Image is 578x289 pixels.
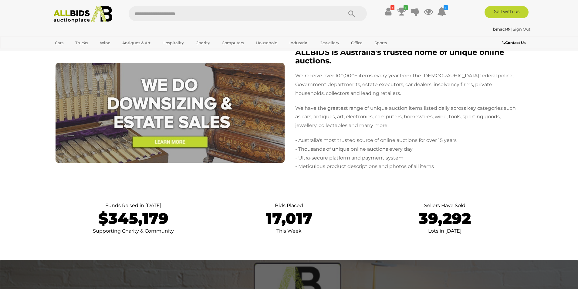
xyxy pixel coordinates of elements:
[295,136,521,171] p: - Australia's most trusted source of online auctions for over 15 years - Thousands of unique onli...
[336,6,367,21] button: Search
[502,40,526,45] b: Contact Us
[217,227,361,236] p: This Week
[51,48,102,58] a: [GEOGRAPHIC_DATA]
[347,38,367,48] a: Office
[373,201,516,210] p: Sellers Have Sold
[295,104,521,130] p: We have the greatest range of unique auction items listed daily across key categories such as car...
[96,38,114,48] a: Wine
[513,27,530,32] a: Sign Out
[51,38,67,48] a: Cars
[390,5,394,10] i: !
[493,27,510,32] strong: bmac1
[437,6,446,17] a: 1
[62,201,205,210] p: Funds Raised in [DATE]
[71,38,92,48] a: Trucks
[56,63,285,163] img: We do downsizing and estate Sales
[493,27,511,32] a: bmac1
[404,5,408,10] i: 1
[62,227,205,236] p: Supporting Charity & Community
[316,38,343,48] a: Jewellery
[295,48,504,65] b: ALLBIDS is Australia's trusted home of unique online auctions.
[286,38,313,48] a: Industrial
[50,6,116,23] img: Allbids.com.au
[217,210,361,227] p: 17,017
[384,6,393,17] a: !
[485,6,529,18] a: Sell with us
[373,227,516,236] p: Lots in [DATE]
[118,38,154,48] a: Antiques & Art
[217,201,361,210] p: Bids Placed
[295,72,521,98] p: We receive over 100,000+ items every year from the [DEMOGRAPHIC_DATA] federal police, Government ...
[158,38,188,48] a: Hospitality
[218,38,248,48] a: Computers
[370,38,391,48] a: Sports
[444,5,448,10] i: 1
[502,39,527,46] a: Contact Us
[252,38,282,48] a: Household
[192,38,214,48] a: Charity
[511,27,512,32] span: |
[397,6,406,17] a: 1
[373,210,516,227] p: 39,292
[62,210,205,227] p: $345,179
